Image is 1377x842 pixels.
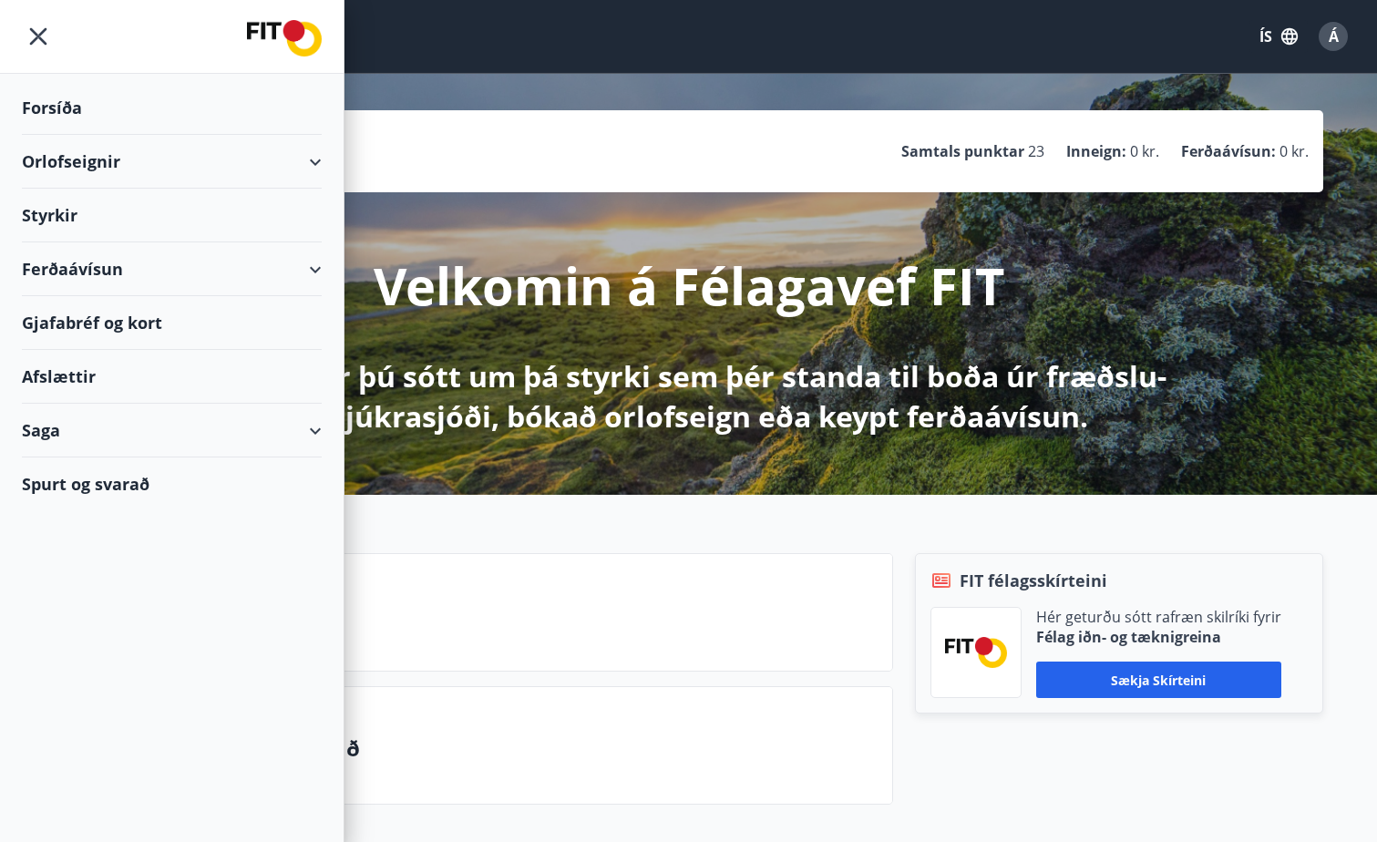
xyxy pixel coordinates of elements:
[901,141,1024,161] p: Samtals punktar
[22,457,322,510] div: Spurt og svarað
[22,20,55,53] button: menu
[247,20,322,56] img: union_logo
[22,135,322,189] div: Orlofseignir
[22,189,322,242] div: Styrkir
[189,733,878,764] p: Spurt og svarað
[22,81,322,135] div: Forsíða
[22,296,322,350] div: Gjafabréf og kort
[1028,141,1044,161] span: 23
[22,404,322,457] div: Saga
[1130,141,1159,161] span: 0 kr.
[374,251,1004,320] p: Velkomin á Félagavef FIT
[1036,607,1281,627] p: Hér geturðu sótt rafræn skilríki fyrir
[1279,141,1309,161] span: 0 kr.
[1311,15,1355,58] button: Á
[189,600,878,631] p: Næstu helgi
[1066,141,1126,161] p: Inneign :
[1036,662,1281,698] button: Sækja skírteini
[945,637,1007,667] img: FPQVkF9lTnNbbaRSFyT17YYeljoOGk5m51IhT0bO.png
[1329,26,1339,46] span: Á
[22,350,322,404] div: Afslættir
[960,569,1107,592] span: FIT félagsskírteini
[22,242,322,296] div: Ferðaávísun
[1036,627,1281,647] p: Félag iðn- og tæknigreina
[1181,141,1276,161] p: Ferðaávísun :
[1249,20,1308,53] button: ÍS
[208,356,1170,436] p: Hér getur þú sótt um þá styrki sem þér standa til boða úr fræðslu- og sjúkrasjóði, bókað orlofsei...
